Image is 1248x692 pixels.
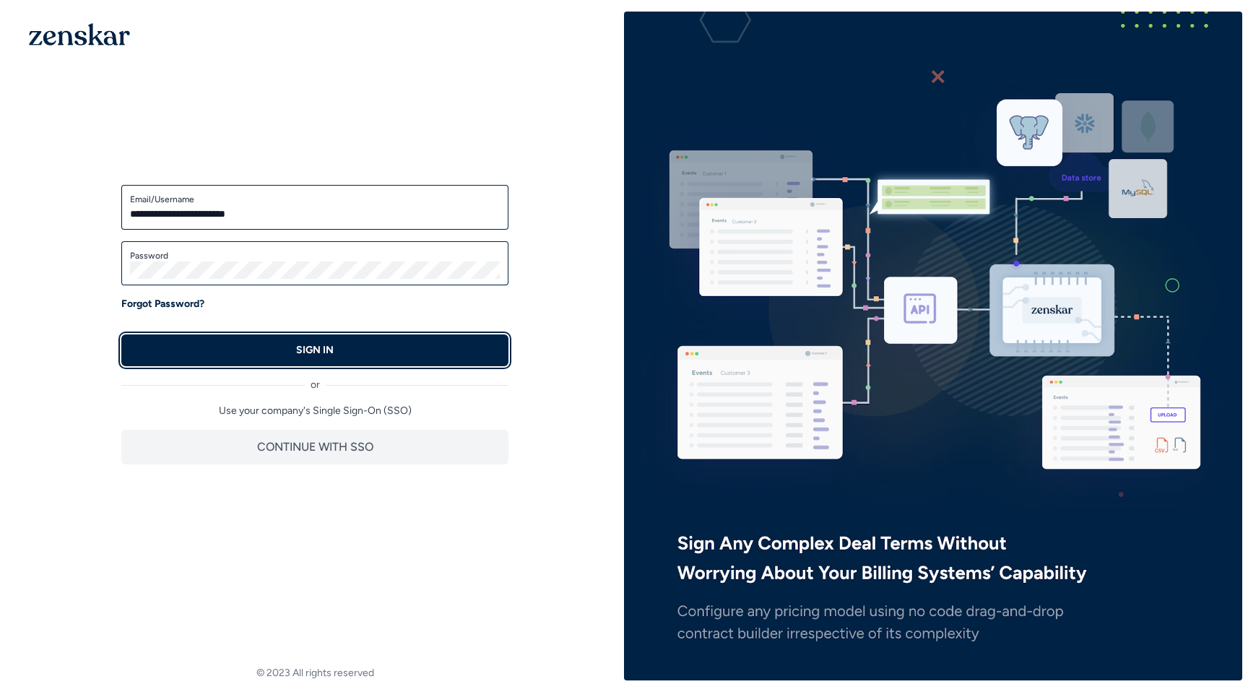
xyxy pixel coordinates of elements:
button: SIGN IN [121,334,508,366]
footer: © 2023 All rights reserved [6,666,624,680]
p: SIGN IN [296,343,334,358]
a: Forgot Password? [121,297,204,311]
label: Email/Username [130,194,500,205]
p: Use your company's Single Sign-On (SSO) [121,404,508,418]
button: CONTINUE WITH SSO [121,430,508,464]
label: Password [130,250,500,261]
img: 1OGAJ2xQqyY4LXKgY66KYq0eOWRCkrZdAb3gUhuVAqdWPZE9SRJmCz+oDMSn4zDLXe31Ii730ItAGKgCKgCCgCikA4Av8PJUP... [29,23,130,46]
div: or [121,366,508,392]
